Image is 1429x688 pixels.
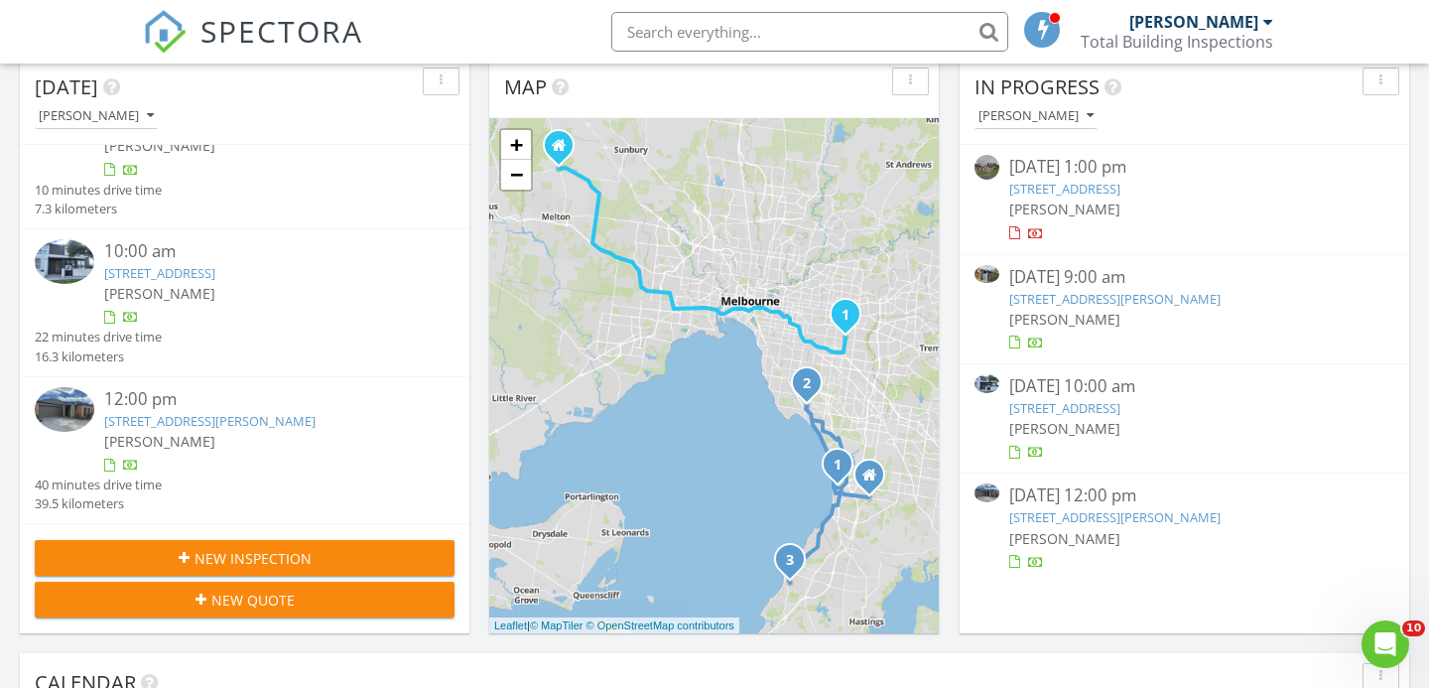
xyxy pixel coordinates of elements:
[1009,419,1120,438] span: [PERSON_NAME]
[501,160,531,190] a: Zoom out
[1129,12,1258,32] div: [PERSON_NAME]
[807,382,819,394] div: 17 Sarzana St, Mentone, VIC 3194
[504,73,547,100] span: Map
[790,559,802,571] div: 6/22c Green Island Ave, Mount Martha, VIC 3934
[501,130,531,160] a: Zoom in
[104,412,316,430] a: [STREET_ADDRESS][PERSON_NAME]
[1009,290,1221,308] a: [STREET_ADDRESS][PERSON_NAME]
[35,387,455,514] a: 12:00 pm [STREET_ADDRESS][PERSON_NAME] [PERSON_NAME] 40 minutes drive time 39.5 kilometers
[104,264,215,282] a: [STREET_ADDRESS]
[494,619,527,631] a: Leaflet
[489,618,739,634] div: |
[586,619,734,631] a: © OpenStreetMap contributors
[974,483,1394,572] a: [DATE] 12:00 pm [STREET_ADDRESS][PERSON_NAME] [PERSON_NAME]
[974,374,999,393] img: 9372115%2Fcover_photos%2F1KP9ahbqlzz9CahV0Z4v%2Fsmall.jpg
[559,145,571,157] div: Melton West VIC 3337
[211,590,295,611] span: New Quote
[35,328,162,346] div: 22 minutes drive time
[35,387,94,432] img: 9372117%2Fcover_photos%2FG26FpCpoWiB50WwEPd7r%2Fsmall.jpg
[803,377,811,391] i: 2
[974,374,1394,463] a: [DATE] 10:00 am [STREET_ADDRESS] [PERSON_NAME]
[974,155,999,180] img: streetview
[974,155,1394,243] a: [DATE] 1:00 pm [STREET_ADDRESS] [PERSON_NAME]
[838,464,849,476] div: 2/18 Charles St, Seaford, VIC 3198
[200,10,363,52] span: SPECTORA
[143,10,187,54] img: The Best Home Inspection Software - Spectora
[611,12,1008,52] input: Search everything...
[35,239,455,366] a: 10:00 am [STREET_ADDRESS] [PERSON_NAME] 22 minutes drive time 16.3 kilometers
[104,136,215,155] span: [PERSON_NAME]
[35,347,162,366] div: 16.3 kilometers
[1402,620,1425,636] span: 10
[1009,508,1221,526] a: [STREET_ADDRESS][PERSON_NAME]
[974,265,999,284] img: 9372112%2Fcover_photos%2FTeMXVn5aJCx6dKarxtjR%2Fsmall.jpg
[1009,374,1360,399] div: [DATE] 10:00 am
[1009,155,1360,180] div: [DATE] 1:00 pm
[974,73,1100,100] span: In Progress
[1009,310,1120,329] span: [PERSON_NAME]
[1009,180,1120,198] a: [STREET_ADDRESS]
[104,284,215,303] span: [PERSON_NAME]
[104,432,215,451] span: [PERSON_NAME]
[35,494,162,513] div: 39.5 kilometers
[35,91,455,218] a: 9:00 am [STREET_ADDRESS][PERSON_NAME] [PERSON_NAME] 10 minutes drive time 7.3 kilometers
[35,181,162,200] div: 10 minutes drive time
[978,109,1094,123] div: [PERSON_NAME]
[842,309,849,323] i: 1
[974,265,1394,353] a: [DATE] 9:00 am [STREET_ADDRESS][PERSON_NAME] [PERSON_NAME]
[974,103,1098,130] button: [PERSON_NAME]
[35,200,162,218] div: 7.3 kilometers
[35,239,94,284] img: 9372115%2Fcover_photos%2F1KP9ahbqlzz9CahV0Z4v%2Fsmall.jpg
[104,239,419,264] div: 10:00 am
[143,27,363,69] a: SPECTORA
[1009,399,1120,417] a: [STREET_ADDRESS]
[39,109,154,123] div: [PERSON_NAME]
[35,476,162,494] div: 40 minutes drive time
[834,459,842,473] i: 1
[974,483,999,502] img: 9372117%2Fcover_photos%2FG26FpCpoWiB50WwEPd7r%2Fsmall.jpg
[1081,32,1273,52] div: Total Building Inspections
[1362,620,1409,668] iframe: Intercom live chat
[845,314,857,326] div: 4/177-181 Blackburn Rd , Mount Waverley, VIC 3149
[195,548,312,569] span: New Inspection
[1009,265,1360,290] div: [DATE] 9:00 am
[869,475,881,486] div: 3 Sapphire Mews, SKYE Victoria 3977
[1009,200,1120,218] span: [PERSON_NAME]
[35,103,158,130] button: [PERSON_NAME]
[1009,483,1360,508] div: [DATE] 12:00 pm
[530,619,584,631] a: © MapTiler
[35,582,455,618] button: New Quote
[104,387,419,412] div: 12:00 pm
[1009,529,1120,548] span: [PERSON_NAME]
[786,554,794,568] i: 3
[35,540,455,576] button: New Inspection
[35,73,98,100] span: [DATE]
